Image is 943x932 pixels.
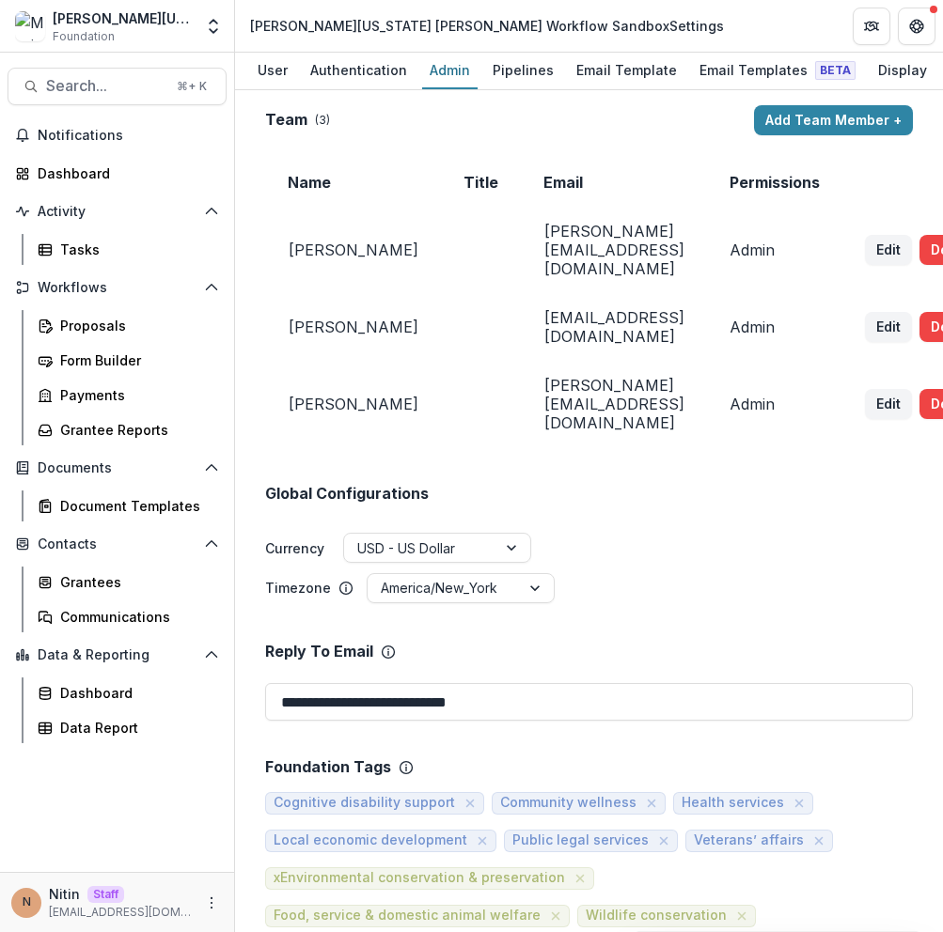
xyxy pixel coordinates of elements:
span: Activity [38,204,196,220]
p: Reply To Email [265,643,373,660]
a: Communications [30,601,227,632]
a: Admin [422,53,478,89]
button: Edit [865,389,912,419]
button: Open Workflows [8,272,227,303]
button: Search... [8,68,227,105]
span: Documents [38,460,196,476]
button: Open Activity [8,196,227,226]
span: Health services [682,795,784,811]
button: Edit [865,312,912,342]
td: Admin [707,293,842,361]
p: Staff [87,886,124,903]
button: Notifications [8,120,227,150]
a: Grantees [30,567,227,598]
td: Permissions [707,158,842,207]
button: close [461,794,479,813]
button: close [654,831,673,850]
button: close [809,831,828,850]
div: Data Report [60,718,212,738]
td: Name [265,158,441,207]
a: Authentication [303,53,415,89]
p: Nitin [49,884,80,904]
div: ⌘ + K [173,76,211,97]
a: Document Templates [30,490,227,521]
span: Wildlife conservation [586,908,727,924]
span: xEnvironmental conservation & preservation [274,870,565,886]
td: Admin [707,207,842,293]
td: Email [521,158,707,207]
span: Notifications [38,128,219,144]
p: ( 3 ) [315,112,330,129]
div: [PERSON_NAME][US_STATE] [PERSON_NAME] Workflow Sandbox Settings [250,16,724,36]
td: [PERSON_NAME][EMAIL_ADDRESS][DOMAIN_NAME] [521,361,707,447]
div: Payments [60,385,212,405]
td: Admin [707,361,842,447]
a: Dashboard [30,677,227,708]
a: Form Builder [30,345,227,376]
button: Get Help [898,8,935,45]
a: User [250,53,295,89]
button: Open Documents [8,453,227,483]
div: Pipelines [485,56,561,84]
div: Communications [60,607,212,627]
div: Tasks [60,240,212,259]
span: Veterans’ affairs [694,832,804,848]
div: Document Templates [60,496,212,516]
td: [PERSON_NAME][EMAIL_ADDRESS][DOMAIN_NAME] [521,207,707,293]
button: Open Contacts [8,529,227,559]
td: [PERSON_NAME] [265,293,441,361]
span: Food, service & domestic animal welfare [274,908,541,924]
a: Email Template [569,53,684,89]
div: Authentication [303,56,415,84]
button: close [732,907,751,925]
p: [EMAIL_ADDRESS][DOMAIN_NAME] [49,904,193,921]
td: [EMAIL_ADDRESS][DOMAIN_NAME] [521,293,707,361]
span: Beta [815,61,856,80]
span: Cognitive disability support [274,795,455,811]
p: Timezone [265,578,331,598]
button: Add Team Member + [754,105,913,135]
span: Search... [46,77,165,95]
button: close [790,794,809,813]
div: Email Templates [692,56,863,84]
span: Workflows [38,280,196,296]
span: Local economic development [274,832,467,848]
button: Open Data & Reporting [8,640,227,670]
a: Proposals [30,310,227,341]
p: Foundation Tags [265,758,391,776]
div: Admin [422,56,478,84]
span: Contacts [38,536,196,552]
button: close [642,794,661,813]
div: Display [871,56,935,84]
td: [PERSON_NAME] [265,207,441,293]
a: Email Templates Beta [692,53,863,89]
span: Community wellness [500,795,637,811]
label: Currency [265,538,324,558]
div: Form Builder [60,350,212,370]
span: Public legal services [512,832,649,848]
button: close [473,831,492,850]
td: Title [441,158,521,207]
button: Partners [853,8,890,45]
nav: breadcrumb [243,12,731,39]
h2: Global Configurations [265,485,429,503]
div: User [250,56,295,84]
span: Data & Reporting [38,647,196,663]
div: Nitin [23,896,31,909]
span: Foundation [53,28,115,45]
div: [PERSON_NAME][US_STATE] [PERSON_NAME] Workflow Sandbox [53,8,193,28]
a: Grantee Reports [30,414,227,445]
div: Email Template [569,56,684,84]
td: [PERSON_NAME] [265,361,441,447]
button: Edit [865,235,912,265]
div: Grantees [60,572,212,592]
a: Payments [30,380,227,411]
a: Display [871,53,935,89]
button: More [200,892,223,914]
div: Dashboard [38,163,212,183]
div: Grantee Reports [60,420,212,440]
button: Open entity switcher [200,8,227,45]
button: close [571,869,589,888]
h2: Team [265,111,307,129]
img: Mimi Washington Starrett Workflow Sandbox [15,11,45,41]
